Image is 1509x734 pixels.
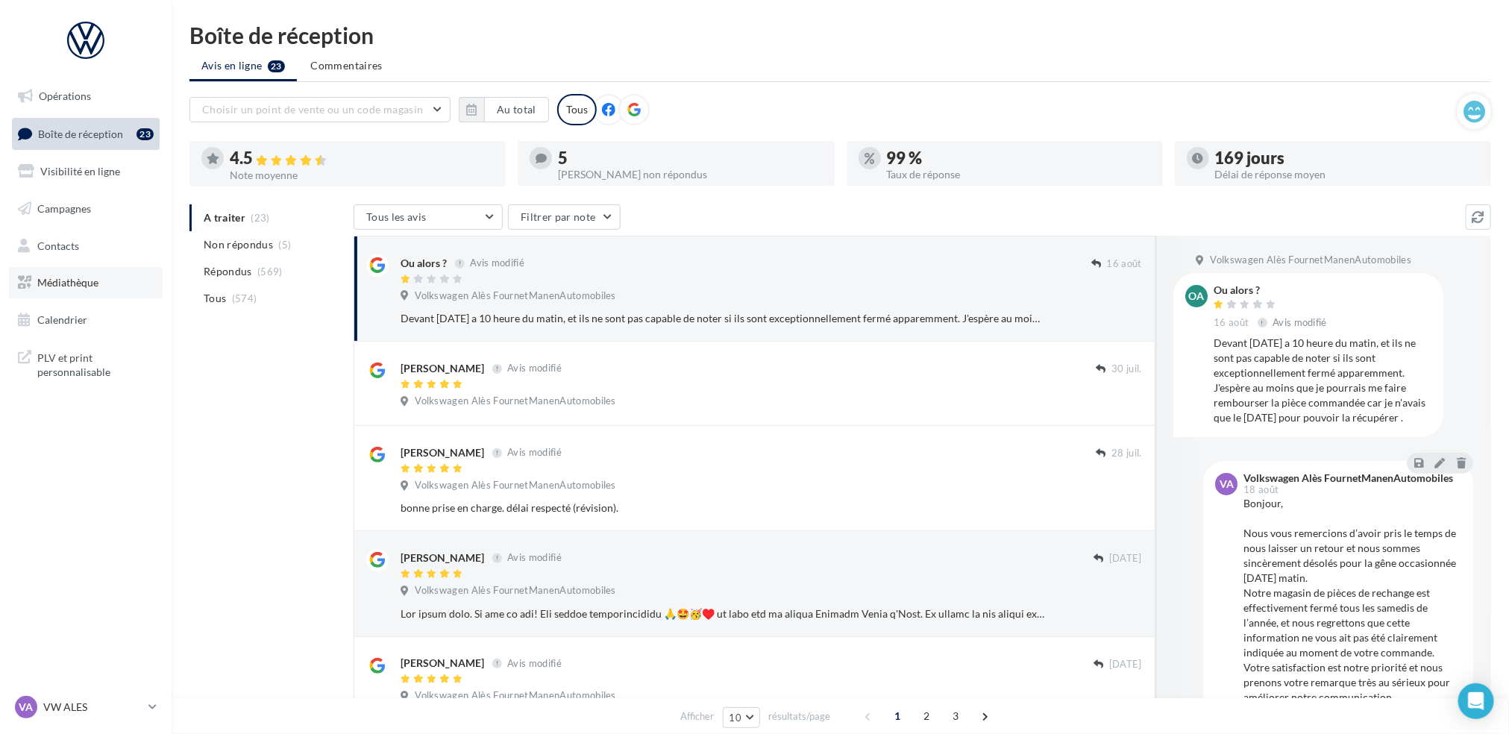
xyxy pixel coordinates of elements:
button: Tous les avis [354,204,503,230]
div: Tous [557,94,597,125]
span: Boîte de réception [38,127,123,139]
span: Volkswagen Alès FournetManenAutomobiles [415,584,616,597]
span: 18 août [1243,485,1279,495]
span: Non répondus [204,237,273,252]
button: 10 [723,707,761,728]
span: Avis modifié [507,447,562,459]
button: Filtrer par note [508,204,621,230]
a: Visibilité en ligne [9,156,163,187]
span: Volkswagen Alès FournetManenAutomobiles [1210,254,1411,267]
span: Afficher [681,709,715,724]
span: Avis modifié [507,363,562,374]
span: 28 juil. [1111,447,1142,460]
span: Médiathèque [37,276,98,289]
div: Lor ipsum dolo. Si ame co adi! Eli seddoe temporincididu 🙏🤩🥳♥️ ut labo etd ma aliqua Enimadm Veni... [401,606,1045,621]
div: Boîte de réception [189,24,1491,46]
p: VW ALES [43,700,142,715]
span: (569) [257,266,283,277]
span: Répondus [204,264,252,279]
span: 10 [730,712,742,724]
button: Choisir un point de vente ou un code magasin [189,97,451,122]
div: 4.5 [230,150,494,167]
span: [DATE] [1109,658,1142,671]
a: Contacts [9,230,163,262]
span: Tous [204,291,226,306]
a: Boîte de réception23 [9,118,163,150]
span: VA [19,700,34,715]
div: [PERSON_NAME] non répondus [558,169,822,180]
span: (5) [279,239,292,251]
div: 5 [558,150,822,166]
div: Taux de réponse [887,169,1151,180]
span: Oa [1189,289,1205,304]
div: [PERSON_NAME] [401,550,484,565]
span: 16 août [1107,257,1142,271]
div: 99 % [887,150,1151,166]
div: Volkswagen Alès FournetManenAutomobiles [1243,473,1453,483]
a: Médiathèque [9,267,163,298]
div: Délai de réponse moyen [1215,169,1479,180]
a: Campagnes [9,193,163,225]
span: 3 [944,704,967,728]
span: Visibilité en ligne [40,165,120,178]
div: [PERSON_NAME] [401,445,484,460]
span: Volkswagen Alès FournetManenAutomobiles [415,395,616,408]
span: 2 [915,704,938,728]
span: Avis modifié [470,257,524,269]
div: Devant [DATE] a 10 heure du matin, et ils ne sont pas capable de noter si ils sont exceptionnelle... [401,311,1045,326]
div: [PERSON_NAME] [401,361,484,376]
span: Avis modifié [507,552,562,564]
a: PLV et print personnalisable [9,342,163,386]
span: Volkswagen Alès FournetManenAutomobiles [415,289,616,303]
div: [PERSON_NAME] [401,656,484,671]
span: Choisir un point de vente ou un code magasin [202,103,423,116]
button: Au total [484,97,549,122]
span: PLV et print personnalisable [37,348,154,380]
span: 1 [885,704,909,728]
span: Calendrier [37,313,87,326]
span: Avis modifié [1273,316,1327,328]
div: 169 jours [1215,150,1479,166]
a: Opérations [9,81,163,112]
span: Tous les avis [366,210,427,223]
button: Au total [459,97,549,122]
span: (574) [232,292,257,304]
div: bonne prise en charge. délai respecté (révision). [401,501,1045,515]
div: Ou alors ? [401,256,447,271]
span: Volkswagen Alès FournetManenAutomobiles [415,479,616,492]
div: Devant [DATE] a 10 heure du matin, et ils ne sont pas capable de noter si ils sont exceptionnelle... [1214,336,1431,425]
span: Avis modifié [507,657,562,669]
span: Opérations [39,90,91,102]
span: Contacts [37,239,79,251]
div: Open Intercom Messenger [1458,683,1494,719]
span: Volkswagen Alès FournetManenAutomobiles [415,689,616,703]
span: Campagnes [37,202,91,215]
div: 23 [137,128,154,140]
span: [DATE] [1109,552,1142,565]
span: résultats/page [768,709,830,724]
div: Ou alors ? [1214,285,1330,295]
span: VA [1220,477,1234,492]
span: 30 juil. [1111,363,1142,376]
a: Calendrier [9,304,163,336]
span: Commentaires [311,58,383,73]
div: Note moyenne [230,170,494,181]
span: 16 août [1214,316,1249,330]
a: VA VW ALES [12,693,160,721]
